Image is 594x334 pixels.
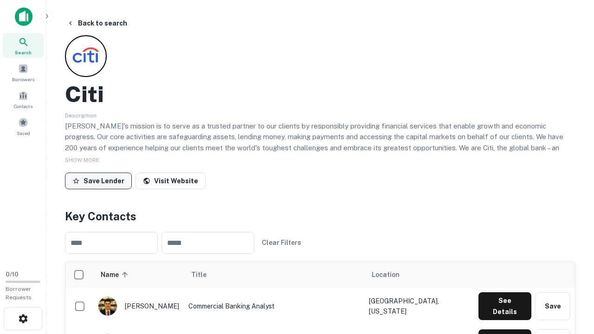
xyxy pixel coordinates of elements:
span: Contacts [14,103,32,110]
span: 0 / 10 [6,271,19,278]
th: Location [364,262,474,288]
span: Description [65,112,97,119]
h4: Key Contacts [65,208,575,225]
td: Commercial Banking Analyst [184,288,364,325]
span: SHOW MORE [65,157,99,163]
button: See Details [478,292,531,320]
a: Contacts [3,87,44,112]
p: [PERSON_NAME]'s mission is to serve as a trusted partner to our clients by responsibly providing ... [65,121,575,175]
span: Borrower Requests [6,286,32,301]
a: Visit Website [136,173,206,189]
img: capitalize-icon.png [15,7,32,26]
span: Location [372,269,400,280]
iframe: Chat Widget [548,260,594,304]
span: Title [191,269,219,280]
button: Save Lender [65,173,132,189]
span: Search [15,49,32,56]
a: Borrowers [3,60,44,85]
button: Clear Filters [258,234,305,251]
span: Borrowers [12,76,34,83]
h2: Citi [65,81,104,108]
th: Title [184,262,364,288]
span: Name [101,269,131,280]
a: Search [3,33,44,58]
td: [GEOGRAPHIC_DATA], [US_STATE] [364,288,474,325]
th: Name [93,262,184,288]
div: [PERSON_NAME] [98,296,179,316]
img: 1753279374948 [98,297,117,315]
a: Saved [3,114,44,139]
button: Back to search [63,15,131,32]
span: Saved [17,129,30,137]
button: Save [535,292,570,320]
